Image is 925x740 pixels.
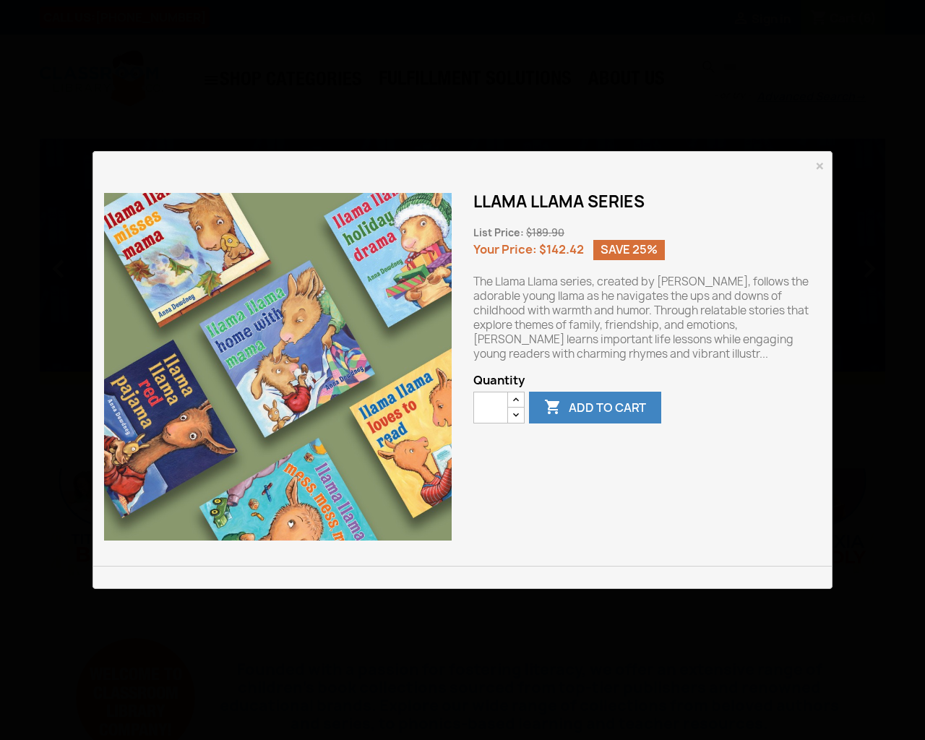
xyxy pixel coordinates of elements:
input: Quantity [473,392,508,423]
h1: Llama Llama Series [473,193,821,210]
span: × [815,154,825,178]
i:  [544,400,562,417]
button: Close [815,158,825,175]
span: List Price: [473,226,524,239]
span: Your Price: [473,241,537,257]
span: $189.90 [526,226,564,239]
button: Add to cart [529,392,661,423]
p: The Llama Llama series, created by [PERSON_NAME], follows the adorable young llama as he navigate... [473,275,821,361]
span: Quantity [473,373,821,387]
span: $142.42 [539,241,584,257]
img: Llama Llama Series [104,193,452,541]
span: Save 25% [593,240,665,260]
